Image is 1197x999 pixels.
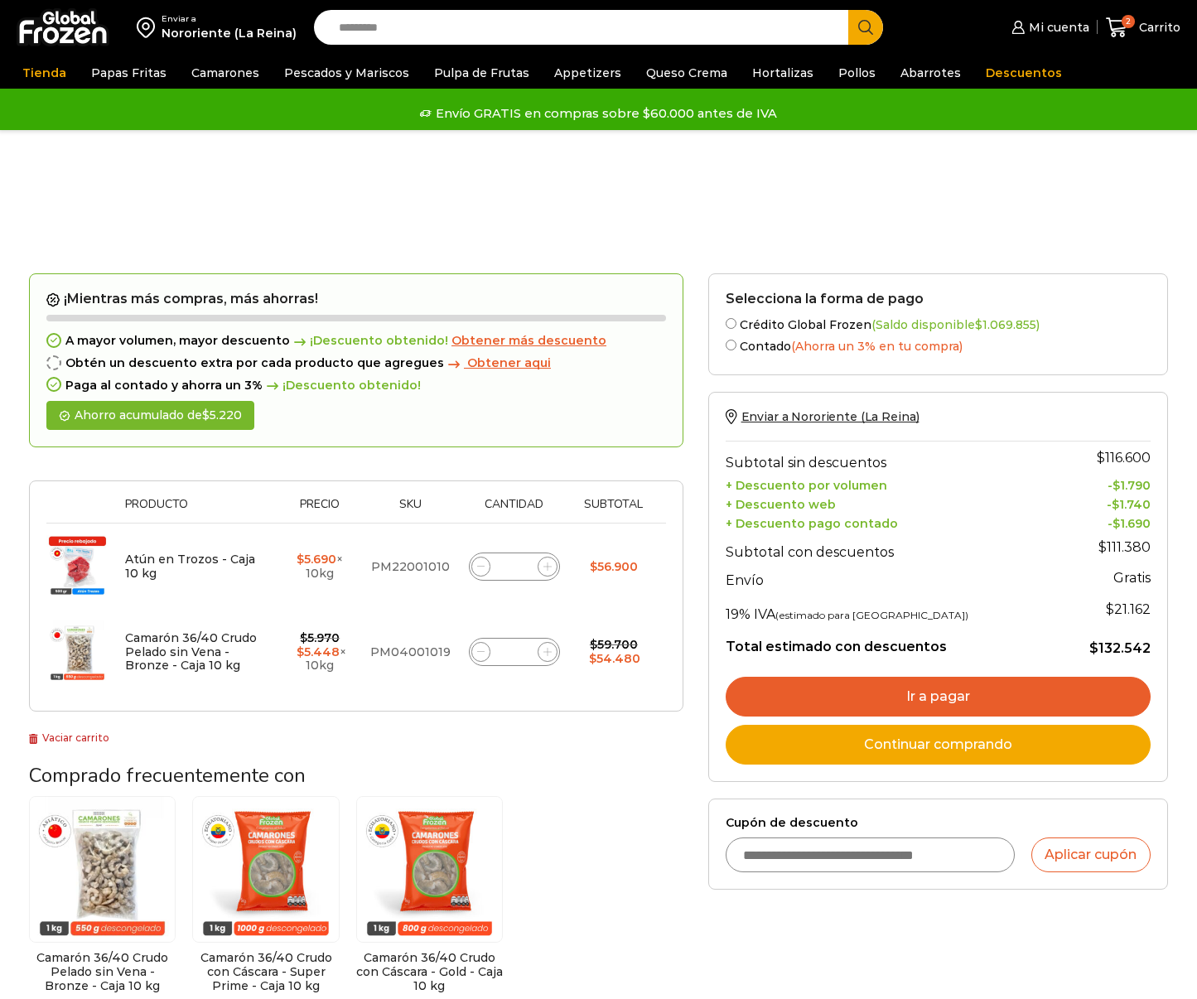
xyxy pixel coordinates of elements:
span: $ [1113,478,1120,493]
div: Enviar a [162,13,297,25]
span: (Ahorra un 3% en tu compra) [791,339,963,354]
a: Vaciar carrito [29,731,109,744]
td: PM04001019 [362,609,459,694]
a: Camarón 36/40 Crudo Pelado sin Vena - Bronze - Caja 10 kg [125,630,257,673]
a: Pescados y Mariscos [276,57,418,89]
span: $ [1106,601,1114,617]
span: $ [300,630,307,645]
input: Crédito Global Frozen(Saldo disponible$1.069.855) [726,318,736,329]
div: A mayor volumen, mayor descuento [46,334,666,348]
span: Enviar a Nororiente (La Reina) [741,409,919,424]
input: Product quantity [503,640,526,664]
a: Abarrotes [892,57,969,89]
span: Comprado frecuentemente con [29,762,306,789]
a: Pulpa de Frutas [426,57,538,89]
a: Obtener más descuento [451,334,606,348]
td: - [1055,512,1151,531]
a: Camarones [183,57,268,89]
th: Producto [117,498,278,524]
a: Enviar a Nororiente (La Reina) [726,409,919,424]
div: Ahorro acumulado de [46,401,254,430]
div: Paga al contado y ahorra un 3% [46,379,666,393]
input: Contado(Ahorra un 3% en tu compra) [726,340,736,350]
th: Cantidad [459,498,571,524]
a: Appetizers [546,57,630,89]
small: (estimado para [GEOGRAPHIC_DATA]) [775,609,968,621]
span: 2 [1122,15,1135,28]
a: Papas Fritas [83,57,175,89]
div: Nororiente (La Reina) [162,25,297,41]
strong: Gratis [1113,570,1151,586]
th: Precio [278,498,362,524]
span: ¡Descuento obtenido! [290,334,448,348]
span: $ [590,637,597,652]
bdi: 56.900 [590,559,638,574]
a: Obtener aqui [444,356,551,370]
span: $ [297,552,304,567]
td: PM22001010 [362,524,459,610]
bdi: 1.740 [1112,497,1151,512]
span: $ [297,644,304,659]
th: Subtotal [570,498,658,524]
th: + Descuento por volumen [726,475,1055,494]
h2: Camarón 36/40 Crudo con Cáscara - Gold - Caja 10 kg [356,951,503,992]
bdi: 1.790 [1113,478,1151,493]
th: + Descuento pago contado [726,512,1055,531]
span: $ [1097,450,1105,466]
th: Envío [726,564,1055,593]
span: 21.162 [1106,601,1151,617]
label: Crédito Global Frozen [726,315,1151,332]
td: × 10kg [278,609,362,694]
button: Search button [848,10,883,45]
bdi: 5.220 [202,408,242,422]
td: - [1055,475,1151,494]
input: Product quantity [503,555,526,578]
label: Cupón de descuento [726,816,1151,830]
span: $ [1089,640,1098,656]
span: Obtener más descuento [451,333,606,348]
a: Ir a pagar [726,677,1151,717]
span: $ [589,651,596,666]
td: × 10kg [278,524,362,610]
span: $ [202,408,210,422]
img: address-field-icon.svg [137,13,162,41]
bdi: 59.700 [590,637,638,652]
a: Pollos [830,57,884,89]
bdi: 1.690 [1113,516,1151,531]
span: $ [975,317,982,332]
a: Queso Crema [638,57,736,89]
h2: Camarón 36/40 Crudo Pelado sin Vena - Bronze - Caja 10 kg [29,951,176,992]
a: 2 Carrito [1106,8,1180,47]
span: $ [1098,539,1107,555]
label: Contado [726,336,1151,354]
a: Descuentos [977,57,1070,89]
bdi: 132.542 [1089,640,1151,656]
bdi: 111.380 [1098,539,1151,555]
span: (Saldo disponible ) [871,317,1040,332]
span: $ [1113,516,1120,531]
span: Carrito [1135,19,1180,36]
bdi: 5.690 [297,552,336,567]
a: Continuar comprando [726,725,1151,765]
bdi: 54.480 [589,651,640,666]
a: Mi cuenta [1007,11,1088,44]
div: Obtén un descuento extra por cada producto que agregues [46,356,666,370]
th: Total estimado con descuentos [726,626,1055,658]
a: Atún en Trozos - Caja 10 kg [125,552,255,581]
th: + Descuento web [726,493,1055,512]
th: 19% IVA [726,593,1055,626]
bdi: 116.600 [1097,450,1151,466]
bdi: 1.069.855 [975,317,1036,332]
button: Aplicar cupón [1031,837,1151,872]
span: $ [1112,497,1119,512]
td: - [1055,493,1151,512]
bdi: 5.448 [297,644,340,659]
h2: ¡Mientras más compras, más ahorras! [46,291,666,307]
th: Subtotal con descuentos [726,531,1055,564]
th: Sku [362,498,459,524]
a: Tienda [14,57,75,89]
h2: Camarón 36/40 Crudo con Cáscara - Super Prime - Caja 10 kg [192,951,339,992]
bdi: 5.970 [300,630,340,645]
span: Mi cuenta [1025,19,1089,36]
a: Hortalizas [744,57,822,89]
